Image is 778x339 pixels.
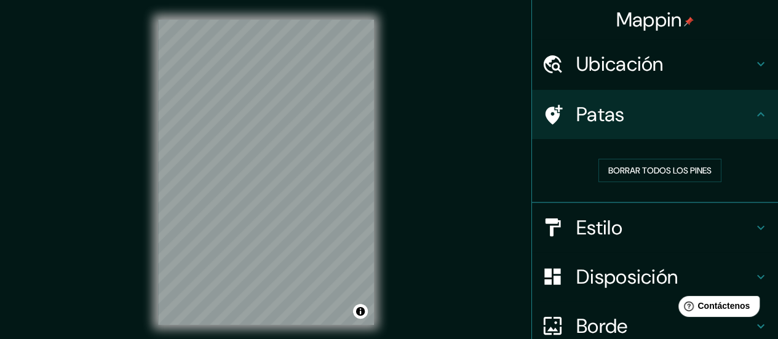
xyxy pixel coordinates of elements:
img: pin-icon.png [684,17,694,26]
font: Patas [576,102,625,127]
button: Activar o desactivar atribución [353,304,368,319]
button: Borrar todos los pines [598,159,721,182]
font: Disposición [576,264,678,290]
div: Patas [532,90,778,139]
font: Estilo [576,215,622,241]
font: Borde [576,313,628,339]
canvas: Mapa [158,20,374,325]
font: Ubicación [576,51,664,77]
div: Ubicación [532,39,778,89]
iframe: Lanzador de widgets de ayuda [669,291,764,325]
div: Disposición [532,252,778,301]
font: Mappin [616,7,682,33]
font: Borrar todos los pines [608,165,712,176]
div: Estilo [532,203,778,252]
